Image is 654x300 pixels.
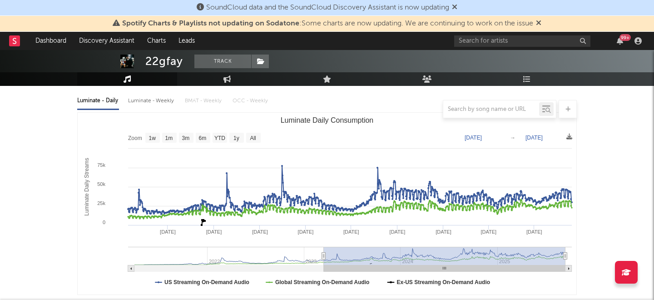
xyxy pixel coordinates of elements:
a: Charts [141,32,172,50]
text: All [250,135,256,141]
text: 0 [103,220,105,225]
span: Dismiss [452,4,457,11]
text: [DATE] [160,229,176,235]
text: 25k [97,200,105,206]
text: [DATE] [252,229,268,235]
div: 99 + [619,34,631,41]
text: 50k [97,181,105,187]
text: 75k [97,162,105,168]
a: Leads [172,32,201,50]
text: Luminate Daily Streams [84,158,90,215]
input: Search for artists [454,35,590,47]
text: 6m [199,135,207,141]
text: Zoom [128,135,142,141]
text: → [510,135,515,141]
button: 99+ [617,37,623,45]
input: Search by song name or URL [443,106,539,113]
button: Track [194,55,251,68]
text: [DATE] [465,135,482,141]
text: [DATE] [481,229,496,235]
text: 3m [182,135,190,141]
a: Discovery Assistant [73,32,141,50]
text: [DATE] [436,229,451,235]
span: SoundCloud data and the SoundCloud Discovery Assistant is now updating [206,4,449,11]
text: [DATE] [526,229,542,235]
text: [DATE] [343,229,359,235]
text: Global Streaming On-Demand Audio [275,279,370,285]
span: : Some charts are now updating. We are continuing to work on the issue [122,20,533,27]
text: Ex-US Streaming On-Demand Audio [397,279,490,285]
text: YTD [214,135,225,141]
span: Spotify Charts & Playlists not updating on Sodatone [122,20,299,27]
text: 1w [149,135,156,141]
div: Luminate - Daily [77,93,119,109]
a: Dashboard [29,32,73,50]
span: Dismiss [536,20,541,27]
text: [DATE] [298,229,314,235]
text: Luminate Daily Consumption [281,116,374,124]
text: US Streaming On-Demand Audio [164,279,249,285]
text: [DATE] [390,229,406,235]
div: 22gfay [145,55,183,68]
text: [DATE] [525,135,543,141]
svg: Luminate Daily Consumption [78,113,576,295]
text: 1m [165,135,173,141]
text: [DATE] [206,229,222,235]
text: 1y [233,135,239,141]
div: Luminate - Weekly [128,93,176,109]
